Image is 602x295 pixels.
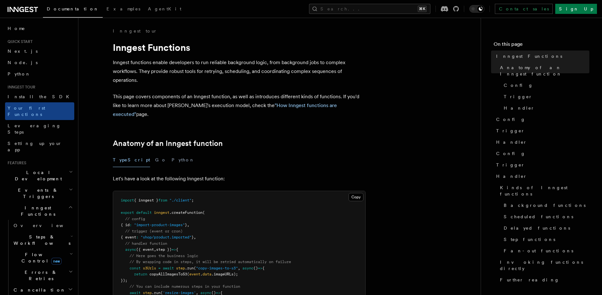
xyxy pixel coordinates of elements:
[47,6,99,11] span: Documentation
[8,71,31,76] span: Python
[501,222,589,234] a: Delayed functions
[309,4,430,14] button: Search...⌘K
[134,198,158,202] span: { inngest }
[121,235,136,239] span: { event
[192,235,194,239] span: }
[501,211,589,222] a: Scheduled functions
[501,234,589,245] a: Step functions
[143,291,152,295] span: step
[136,210,152,215] span: default
[106,6,140,11] span: Examples
[494,159,589,171] a: Trigger
[5,85,35,90] span: Inngest tour
[113,58,366,85] p: Inngest functions enable developers to run reliable background logic, from background jobs to com...
[5,169,69,182] span: Local Development
[500,277,559,283] span: Further reading
[158,198,167,202] span: from
[497,256,589,274] a: Invoking functions directly
[51,258,62,265] span: new
[11,251,70,264] span: Flow Control
[501,80,589,91] a: Config
[121,278,127,283] span: });
[253,266,258,270] span: ()
[469,5,484,13] button: Toggle dark mode
[5,102,74,120] a: Your first Functions
[496,116,526,123] span: Config
[14,223,79,228] span: Overview
[5,39,33,44] span: Quick start
[494,136,589,148] a: Handler
[5,160,26,166] span: Features
[211,272,238,276] span: .imageURLs);
[494,148,589,159] a: Config
[163,291,196,295] span: 'resize-images'
[103,2,144,17] a: Examples
[130,284,240,289] span: // You can include numerous steps in your function
[196,291,198,295] span: ,
[5,138,74,155] a: Setting up your app
[125,229,183,233] span: // trigger (event or cron)
[497,182,589,200] a: Kinds of Inngest functions
[242,266,253,270] span: async
[172,153,195,167] button: Python
[555,4,597,14] a: Sign Up
[113,174,366,183] p: Let's have a look at the following Inngest function:
[141,235,192,239] span: "shop/product.imported"
[203,210,205,215] span: (
[494,40,589,51] h4: On this page
[501,245,589,256] a: Fan-out functions
[130,291,141,295] span: await
[113,92,366,119] p: This page covers components of an Inngest function, as well as introduces different kinds of func...
[504,93,532,100] span: Trigger
[5,23,74,34] a: Home
[187,223,189,227] span: ,
[500,64,589,77] span: Anatomy of an Inngest function
[500,259,589,272] span: Invoking functions directly
[169,198,192,202] span: "./client"
[501,91,589,102] a: Trigger
[125,247,136,252] span: async
[8,60,38,65] span: Node.js
[113,139,223,148] a: Anatomy of an Inngest function
[176,247,178,252] span: {
[43,2,103,18] a: Documentation
[187,272,189,276] span: (
[11,249,74,267] button: Flow Controlnew
[148,6,181,11] span: AgentKit
[194,235,196,239] span: ,
[155,153,167,167] button: Go
[189,272,200,276] span: event
[154,210,169,215] span: inngest
[136,247,154,252] span: ({ event
[349,193,363,201] button: Copy
[134,223,185,227] span: "import-product-images"
[8,49,38,54] span: Next.js
[143,266,156,270] span: s3Urls
[196,266,238,270] span: "copy-images-to-s3"
[11,269,69,282] span: Errors & Retries
[113,153,150,167] button: TypeScript
[194,266,196,270] span: (
[501,102,589,114] a: Handler
[144,2,185,17] a: AgentKit
[172,247,176,252] span: =>
[185,266,194,270] span: .run
[495,4,553,14] a: Contact sales
[154,247,156,252] span: ,
[11,220,74,231] a: Overview
[130,223,132,227] span: :
[496,150,526,157] span: Config
[11,267,74,284] button: Errors & Retries
[496,173,527,179] span: Handler
[5,184,74,202] button: Events & Triggers
[5,205,68,217] span: Inngest Functions
[158,266,161,270] span: =
[494,171,589,182] a: Handler
[494,125,589,136] a: Trigger
[163,266,174,270] span: await
[125,241,167,246] span: // handler function
[130,260,291,264] span: // By wrapping code in steps, it will be retried automatically on failure
[121,210,134,215] span: export
[113,28,157,34] a: Inngest tour
[134,272,147,276] span: return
